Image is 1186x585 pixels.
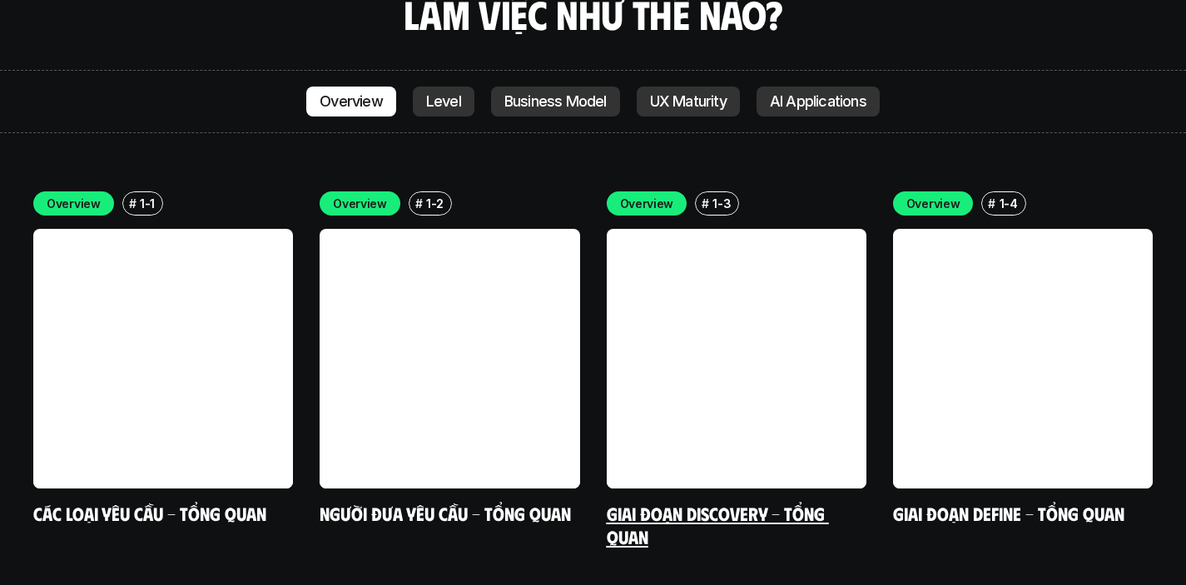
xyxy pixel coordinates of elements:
[607,502,829,548] a: Giai đoạn Discovery - Tổng quan
[320,502,571,524] a: Người đưa yêu cầu - Tổng quan
[893,502,1124,524] a: Giai đoạn Define - Tổng quan
[129,197,136,210] h6: #
[620,195,674,212] p: Overview
[757,87,880,117] a: AI Applications
[140,195,155,212] p: 1-1
[33,502,266,524] a: Các loại yêu cầu - Tổng quan
[1000,195,1018,212] p: 1-4
[413,87,474,117] a: Level
[988,197,995,210] h6: #
[320,93,383,110] p: Overview
[426,93,461,110] p: Level
[906,195,960,212] p: Overview
[702,197,709,210] h6: #
[770,93,866,110] p: AI Applications
[712,195,731,212] p: 1-3
[491,87,620,117] a: Business Model
[504,93,607,110] p: Business Model
[637,87,740,117] a: UX Maturity
[426,195,444,212] p: 1-2
[306,87,396,117] a: Overview
[333,195,387,212] p: Overview
[650,93,727,110] p: UX Maturity
[47,195,101,212] p: Overview
[415,197,423,210] h6: #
